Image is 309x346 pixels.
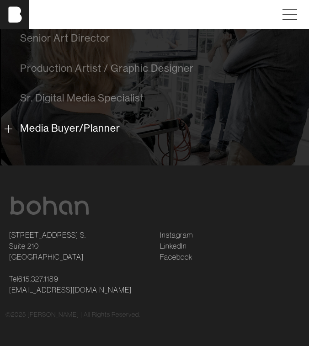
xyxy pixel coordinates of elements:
[9,273,149,295] p: Tel
[160,240,187,251] a: LinkedIn
[20,32,110,44] span: Senior Art Director
[9,229,86,262] a: [STREET_ADDRESS] S.Suite 210[GEOGRAPHIC_DATA]
[20,122,120,134] span: Media Buyer/Planner
[20,62,194,74] span: Production Artist / Graphic Designer
[5,310,304,319] div: © 2025
[27,310,140,319] p: [PERSON_NAME] | All Rights Reserved.
[20,92,144,104] span: Sr. Digital Media Specialist
[160,229,193,240] a: Instagram
[9,284,132,295] a: [EMAIL_ADDRESS][DOMAIN_NAME]
[18,273,59,284] a: 615.327.1189
[9,197,90,215] img: bohan logo
[160,251,192,262] a: Facebook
